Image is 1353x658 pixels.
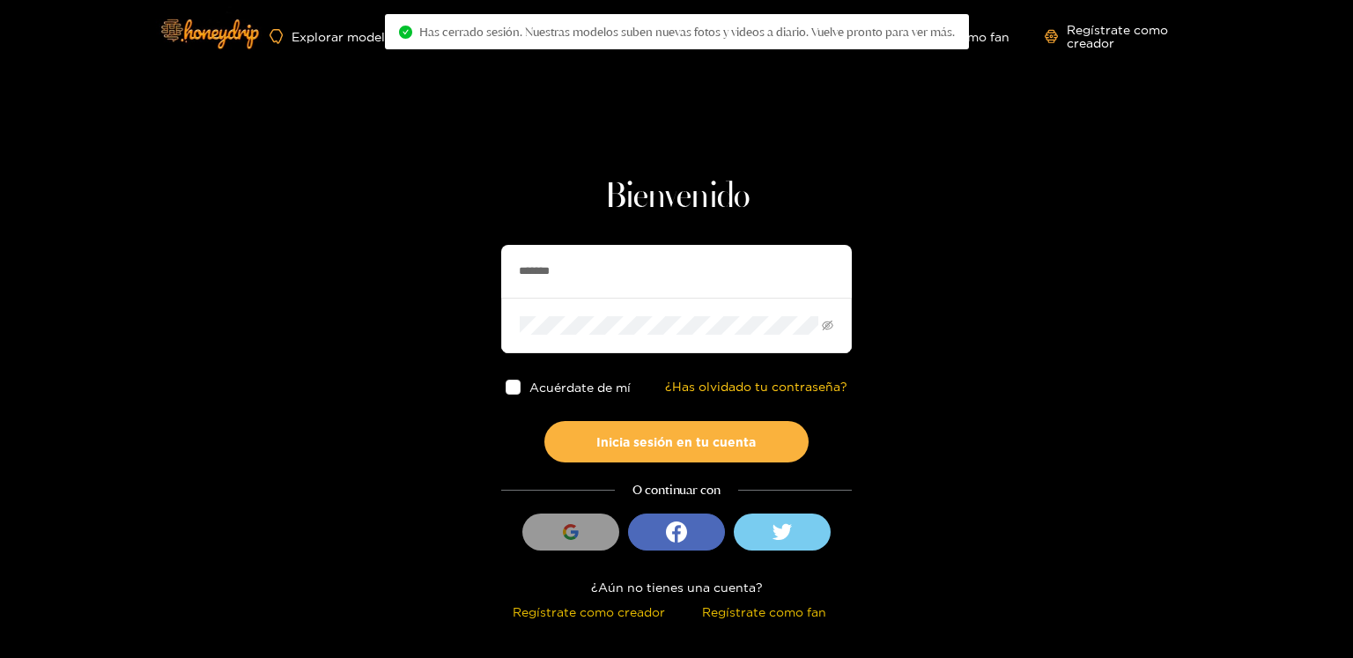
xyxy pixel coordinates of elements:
[632,482,721,498] font: O continuar con
[513,605,665,618] font: Regístrate como creador
[1067,23,1168,49] font: Regístrate como creador
[419,25,955,39] font: Has cerrado sesión. Nuestras modelos suben nuevas fotos y videos a diario. Vuelve pronto para ver...
[529,381,631,394] font: Acuérdate de mí
[591,580,763,594] font: ¿Aún no tienes una cuenta?
[597,435,757,448] font: Inicia sesión en tu cuenta
[270,29,399,44] a: Explorar modelos
[544,421,809,462] button: Inicia sesión en tu cuenta
[292,30,399,43] font: Explorar modelos
[604,180,750,215] font: Bienvenido
[665,380,847,393] font: ¿Has olvidado tu contraseña?
[702,605,826,618] font: Regístrate como fan
[822,320,833,331] span: ojo invisible
[1045,23,1205,49] a: Regístrate como creador
[399,26,412,39] span: círculo de control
